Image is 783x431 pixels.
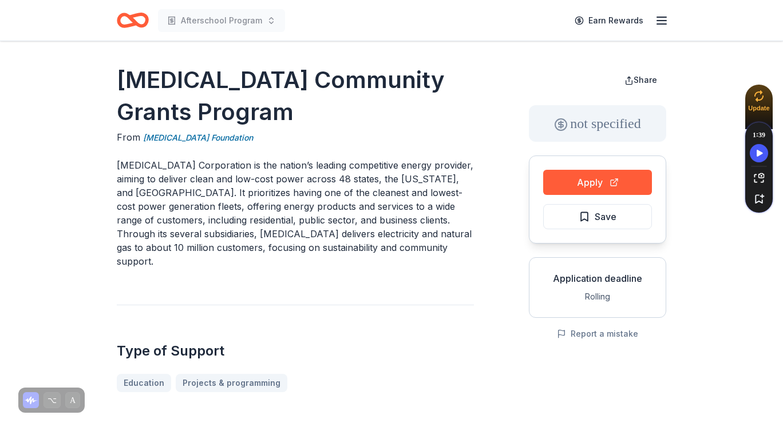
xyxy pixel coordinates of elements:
h1: [MEDICAL_DATA] Community Grants Program [117,64,474,128]
div: not specified [529,105,666,142]
div: Rolling [539,290,657,304]
p: [MEDICAL_DATA] Corporation is the nation’s leading competitive energy provider, aiming to deliver... [117,158,474,268]
h2: Type of Support [117,342,474,360]
button: Apply [543,170,652,195]
button: Share [615,69,666,91]
button: Save [543,204,652,229]
span: Save [595,209,616,224]
button: Afterschool Program [158,9,285,32]
div: Application deadline [539,272,657,285]
a: Education [117,374,171,392]
a: Projects & programming [176,374,287,392]
span: Share [634,75,657,85]
button: Report a mistake [557,327,638,341]
a: [MEDICAL_DATA] Foundation [143,131,253,145]
a: Earn Rewards [568,10,650,31]
span: Afterschool Program [181,14,262,27]
a: Home [117,7,149,34]
div: From [117,130,474,145]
